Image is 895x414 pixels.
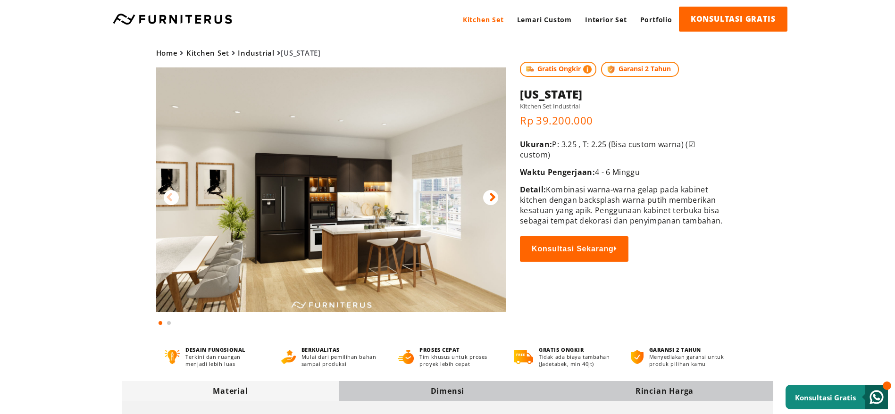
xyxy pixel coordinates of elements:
span: [US_STATE] [156,48,321,58]
p: Terkini dan ruangan menjadi lebih luas [185,353,263,367]
a: KONSULTASI GRATIS [679,7,787,32]
a: Industrial [238,48,275,58]
img: proses-cepat.png [398,350,414,364]
img: berkualitas.png [281,350,296,364]
img: desain-fungsional.png [165,350,180,364]
p: Mulai dari pemilihan bahan sampai produksi [301,353,380,367]
a: Konsultasi Gratis [786,385,888,409]
h4: GARANSI 2 TAHUN [649,346,730,353]
span: Gratis Ongkir [520,62,596,77]
p: P: 3.25 , T: 2.25 (Bisa custom warna) (☑ custom) [520,139,724,160]
a: Home [156,48,178,58]
h5: Kitchen Set Industrial [520,102,724,110]
img: info-colored.png [583,64,592,75]
img: protect.png [606,64,616,75]
a: Kitchen Set [456,7,510,33]
p: 4 - 6 Minggu [520,167,724,177]
div: Rincian Harga [556,386,773,396]
p: Kombinasi warna-warna gelap pada kabinet kitchen dengan backsplash warna putih memberikan kesatua... [520,184,724,226]
a: Kitchen Set [186,48,229,58]
a: Lemari Custom [510,7,578,33]
span: Ukuran: [520,139,552,149]
img: gratis-ongkir.png [514,350,533,364]
div: Material [122,386,339,396]
img: bergaransi.png [631,350,643,364]
p: Rp 39.200.000 [520,113,724,127]
span: Detail: [520,184,546,195]
div: Dimensi [339,386,556,396]
a: Portfolio [634,7,679,33]
img: shipping.jpg [525,64,535,75]
small: Konsultasi Gratis [795,393,856,402]
h1: [US_STATE] [520,86,724,102]
p: Menyediakan garansi untuk produk pilihan kamu [649,353,730,367]
h4: DESAIN FUNGSIONAL [185,346,263,353]
p: Tim khusus untuk proses proyek lebih cepat [419,353,497,367]
h4: GRATIS ONGKIR [539,346,613,353]
button: Konsultasi Sekarang [520,236,628,262]
h4: PROSES CEPAT [419,346,497,353]
a: Interior Set [578,7,634,33]
p: Tidak ada biaya tambahan (Jadetabek, min 40jt) [539,353,613,367]
span: Waktu Pengerjaan: [520,167,595,177]
h4: BERKUALITAS [301,346,380,353]
span: Garansi 2 Tahun [601,62,679,77]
